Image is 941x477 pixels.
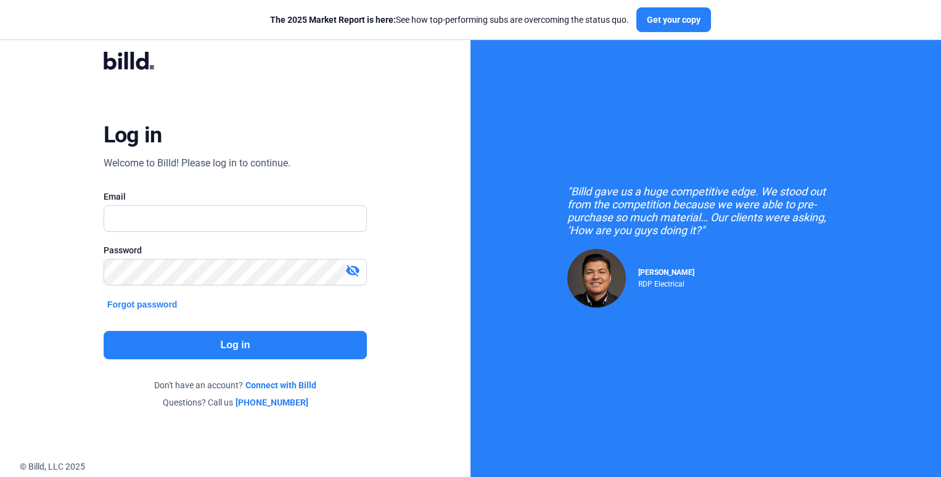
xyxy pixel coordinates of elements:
[104,190,367,203] div: Email
[236,396,308,409] a: [PHONE_NUMBER]
[567,185,845,237] div: "Billd gave us a huge competitive edge. We stood out from the competition because we were able to...
[104,121,162,149] div: Log in
[638,268,694,277] span: [PERSON_NAME]
[638,277,694,288] div: RDP Electrical
[270,14,629,26] div: See how top-performing subs are overcoming the status quo.
[567,249,626,308] img: Raul Pacheco
[345,263,360,278] mat-icon: visibility_off
[104,298,181,311] button: Forgot password
[104,396,367,409] div: Questions? Call us
[270,15,396,25] span: The 2025 Market Report is here:
[104,331,367,359] button: Log in
[245,379,316,391] a: Connect with Billd
[104,379,367,391] div: Don't have an account?
[104,244,367,256] div: Password
[636,7,711,32] button: Get your copy
[104,156,290,171] div: Welcome to Billd! Please log in to continue.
